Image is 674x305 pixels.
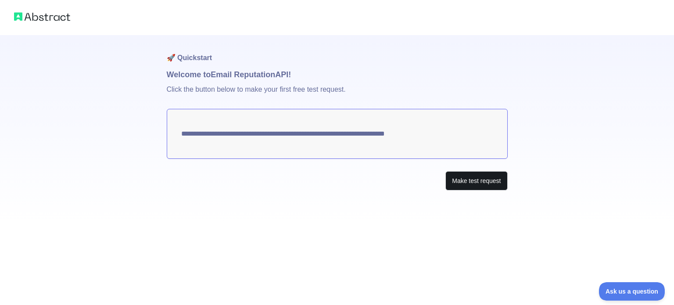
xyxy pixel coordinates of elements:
[599,282,665,301] iframe: Toggle Customer Support
[167,68,508,81] h1: Welcome to Email Reputation API!
[167,35,508,68] h1: 🚀 Quickstart
[14,11,70,23] img: Abstract logo
[167,81,508,109] p: Click the button below to make your first free test request.
[445,171,507,191] button: Make test request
